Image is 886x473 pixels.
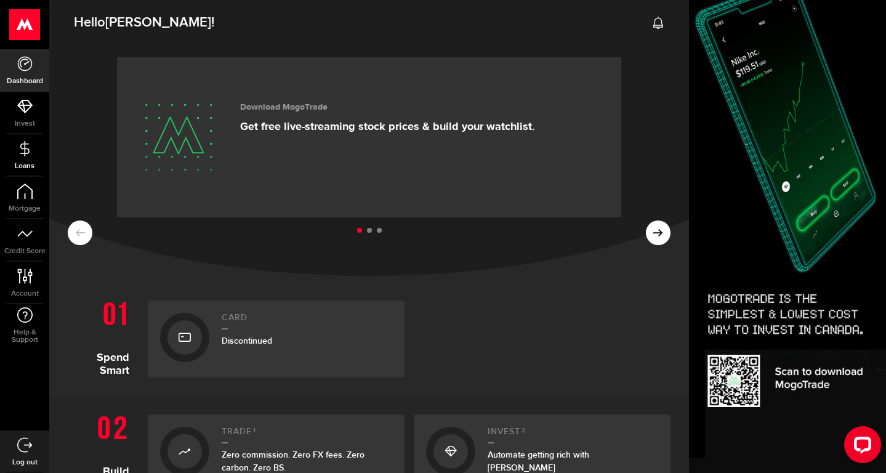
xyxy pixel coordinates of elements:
[222,427,392,443] h2: Trade
[488,450,589,473] span: Automate getting rich with [PERSON_NAME]
[74,10,214,36] span: Hello !
[240,120,535,134] p: Get free live-streaming stock prices & build your watchlist.
[522,427,526,434] sup: 2
[222,313,392,329] h2: Card
[117,57,621,217] a: Download MogoTrade Get free live-streaming stock prices & build your watchlist.
[240,102,535,113] h3: Download MogoTrade
[488,427,658,443] h2: Invest
[148,301,405,378] a: CardDiscontinued
[222,450,364,473] span: Zero commission. Zero FX fees. Zero carbon. Zero BS.
[834,421,886,473] iframe: LiveChat chat widget
[105,14,211,31] span: [PERSON_NAME]
[222,336,272,346] span: Discontinued
[68,294,139,378] h1: Spend Smart
[253,427,256,434] sup: 1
